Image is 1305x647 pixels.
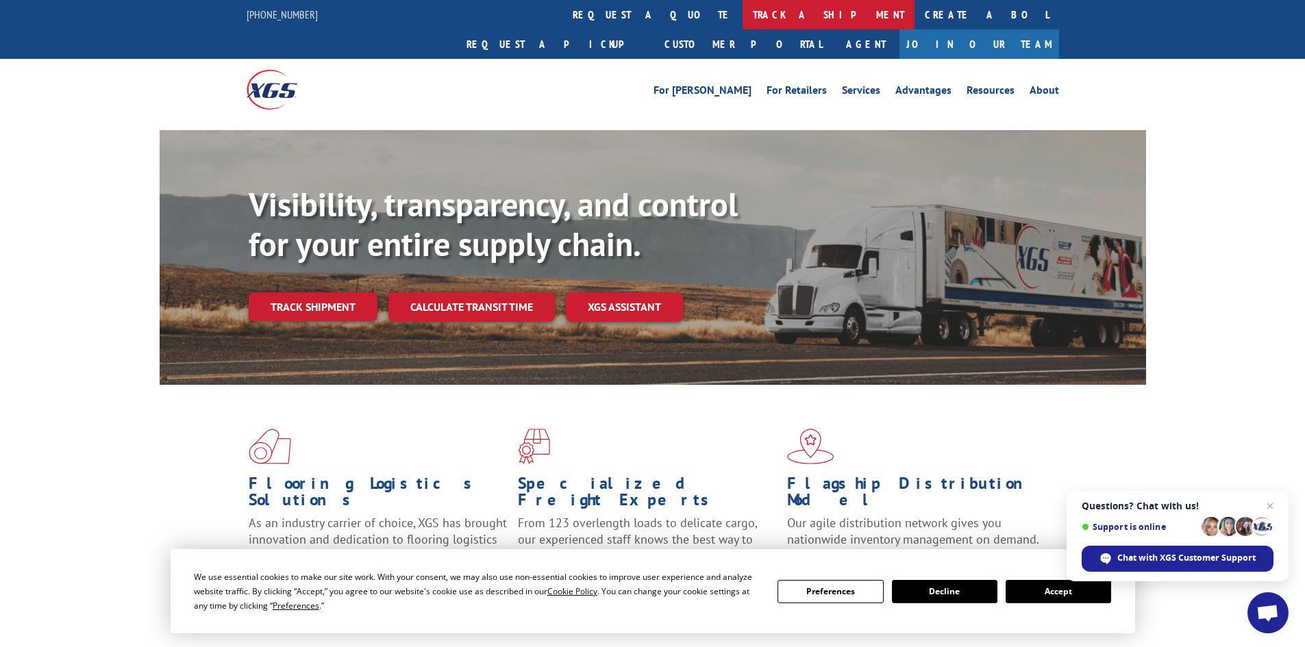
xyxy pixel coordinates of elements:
[832,29,899,59] a: Agent
[273,600,319,611] span: Preferences
[194,570,761,613] div: We use essential cookies to make our site work. With your consent, we may also use non-essential ...
[892,580,997,603] button: Decline
[1006,580,1111,603] button: Accept
[249,292,377,321] a: Track shipment
[787,429,834,464] img: xgs-icon-flagship-distribution-model-red
[1082,500,1273,511] span: Questions? Chat with us!
[767,85,827,100] a: For Retailers
[518,429,550,464] img: xgs-icon-focused-on-flooring-red
[787,515,1039,547] span: Our agile distribution network gives you nationwide inventory management on demand.
[566,292,683,322] a: XGS ASSISTANT
[654,85,751,100] a: For [PERSON_NAME]
[518,475,777,515] h1: Specialized Freight Experts
[247,8,318,21] a: [PHONE_NUMBER]
[456,29,654,59] a: Request a pickup
[778,580,883,603] button: Preferences
[1030,85,1059,100] a: About
[1117,552,1256,564] span: Chat with XGS Customer Support
[249,475,508,515] h1: Flooring Logistics Solutions
[518,515,777,576] p: From 123 overlength loads to delicate cargo, our experienced staff knows the best way to move you...
[249,515,507,563] span: As an industry carrier of choice, XGS has brought innovation and dedication to flooring logistics...
[787,475,1046,515] h1: Flagship Distribution Model
[249,183,738,265] b: Visibility, transparency, and control for your entire supply chain.
[1262,498,1278,514] span: Close chat
[842,85,880,100] a: Services
[895,85,952,100] a: Advantages
[1247,592,1289,633] div: Open chat
[388,292,555,322] a: Calculate transit time
[967,85,1015,100] a: Resources
[171,549,1135,633] div: Cookie Consent Prompt
[654,29,832,59] a: Customer Portal
[1082,546,1273,572] div: Chat with XGS Customer Support
[1082,522,1197,532] span: Support is online
[249,429,291,464] img: xgs-icon-total-supply-chain-intelligence-red
[547,585,597,597] span: Cookie Policy
[899,29,1059,59] a: Join Our Team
